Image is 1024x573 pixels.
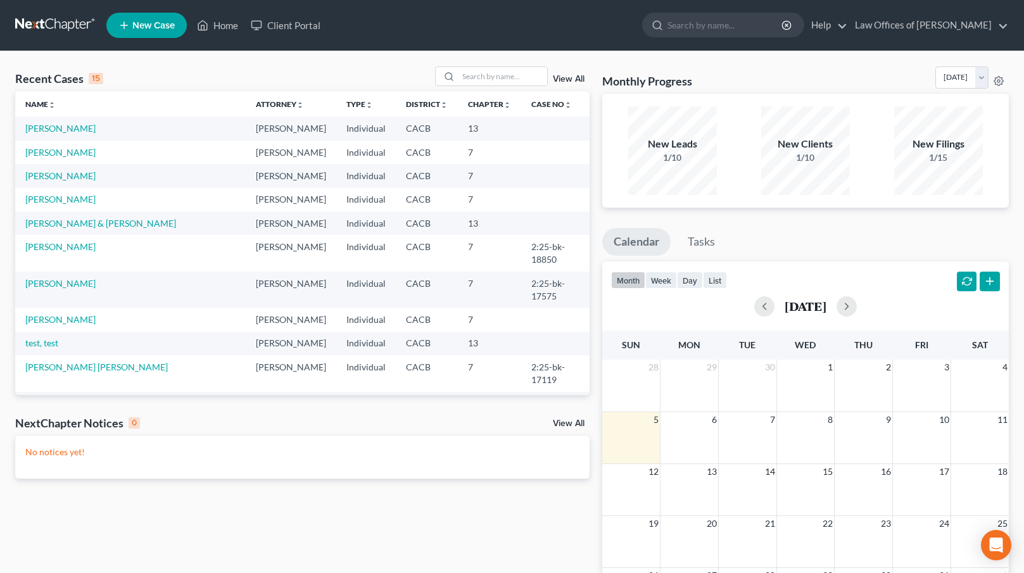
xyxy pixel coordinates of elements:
div: Open Intercom Messenger [981,530,1011,560]
td: [PERSON_NAME] [246,211,336,235]
span: 21 [764,516,776,531]
td: 2:25-bk-17575 [521,272,590,308]
input: Search by name... [458,67,547,85]
td: CACB [396,272,458,308]
h3: Monthly Progress [602,73,692,89]
td: 2:24-bk-14447 [521,392,590,441]
i: unfold_more [503,101,511,109]
i: unfold_more [564,101,572,109]
td: CACB [396,308,458,331]
div: 1/15 [894,151,983,164]
td: 13 [458,392,521,441]
span: 6 [711,412,718,427]
a: [PERSON_NAME] [25,123,96,134]
td: Individual [336,116,396,140]
div: NextChapter Notices [15,415,140,431]
h2: [DATE] [785,299,826,313]
span: 25 [996,516,1009,531]
td: [PERSON_NAME] [246,164,336,187]
td: CACB [396,392,458,441]
a: [PERSON_NAME] [25,147,96,158]
span: Wed [795,339,816,350]
span: Sat [972,339,988,350]
div: New Filings [894,137,983,151]
td: [PERSON_NAME] [246,235,336,271]
td: CACB [396,332,458,355]
i: unfold_more [48,101,56,109]
span: 29 [705,360,718,375]
span: 4 [1001,360,1009,375]
td: Individual [336,332,396,355]
a: [PERSON_NAME] [25,314,96,325]
span: 13 [705,464,718,479]
td: 7 [458,188,521,211]
td: [PERSON_NAME] [246,116,336,140]
span: Tue [739,339,755,350]
span: 23 [880,516,892,531]
div: 1/10 [628,151,717,164]
span: 12 [647,464,660,479]
span: 20 [705,516,718,531]
span: 3 [943,360,951,375]
a: View All [553,419,585,428]
td: [PERSON_NAME] [246,188,336,211]
span: 19 [647,516,660,531]
td: 7 [458,355,521,391]
span: Mon [678,339,700,350]
a: Attorneyunfold_more [256,99,304,109]
td: Individual [336,188,396,211]
a: Help [805,14,847,37]
a: Districtunfold_more [406,99,448,109]
td: Individual [336,141,396,164]
span: 24 [938,516,951,531]
div: Recent Cases [15,71,103,86]
span: Thu [854,339,873,350]
div: 0 [129,417,140,429]
span: 9 [885,412,892,427]
span: 17 [938,464,951,479]
td: 7 [458,308,521,331]
td: [PERSON_NAME] [246,308,336,331]
span: New Case [132,21,175,30]
td: Individual [336,355,396,391]
td: Individual [336,392,396,441]
td: Individual [336,235,396,271]
a: Typeunfold_more [346,99,373,109]
i: unfold_more [296,101,304,109]
span: 8 [826,412,834,427]
span: 1 [826,360,834,375]
span: 22 [821,516,834,531]
a: Tasks [676,228,726,256]
span: 28 [647,360,660,375]
span: 18 [996,464,1009,479]
td: [PERSON_NAME] [246,332,336,355]
td: 7 [458,141,521,164]
span: 30 [764,360,776,375]
button: day [677,272,703,289]
td: [PERSON_NAME] [246,392,336,441]
a: Calendar [602,228,671,256]
a: [PERSON_NAME] [25,278,96,289]
td: 2:25-bk-18850 [521,235,590,271]
a: test, test [25,337,58,348]
div: New Leads [628,137,717,151]
span: 11 [996,412,1009,427]
td: Individual [336,272,396,308]
button: list [703,272,727,289]
td: CACB [396,355,458,391]
span: Sun [622,339,640,350]
a: [PERSON_NAME] [PERSON_NAME] [25,362,168,372]
button: week [645,272,677,289]
a: Law Offices of [PERSON_NAME] [849,14,1008,37]
td: CACB [396,211,458,235]
i: unfold_more [365,101,373,109]
a: Nameunfold_more [25,99,56,109]
span: 10 [938,412,951,427]
td: [PERSON_NAME] [246,355,336,391]
div: 15 [89,73,103,84]
a: [PERSON_NAME] [25,241,96,252]
td: 7 [458,164,521,187]
a: Home [191,14,244,37]
td: CACB [396,235,458,271]
span: 2 [885,360,892,375]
